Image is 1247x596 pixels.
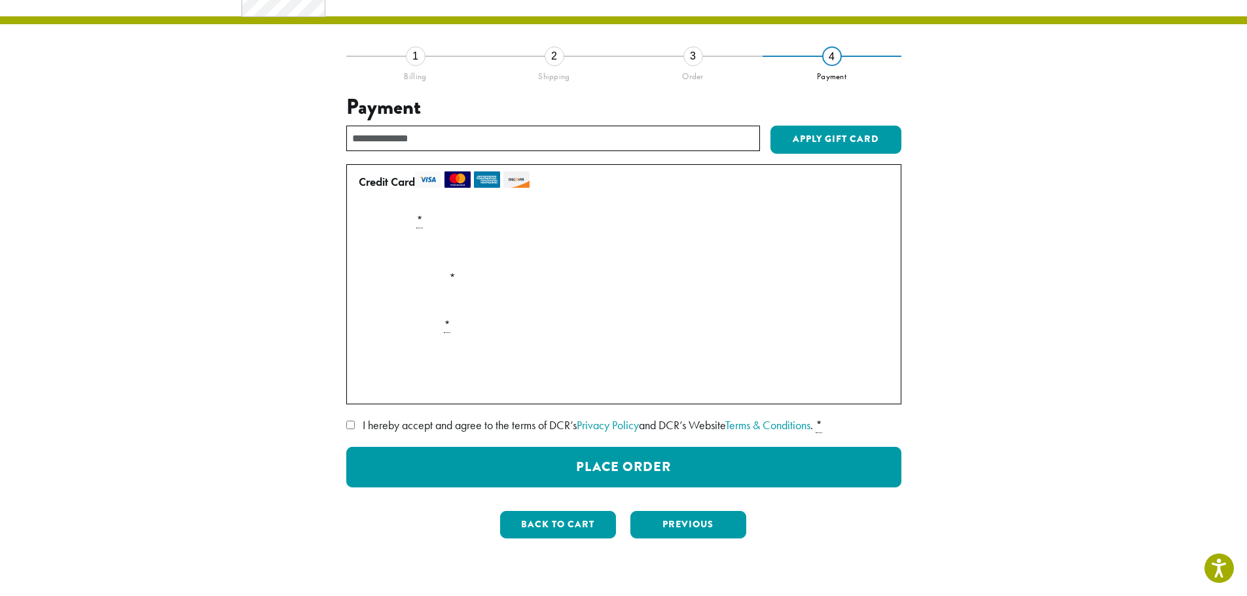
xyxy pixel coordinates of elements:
button: Place Order [346,447,901,487]
input: I hereby accept and agree to the terms of DCR’sPrivacy Policyand DCR’s WebsiteTerms & Conditions. * [346,421,355,429]
a: Privacy Policy [577,417,639,432]
button: Back to cart [500,511,616,538]
div: 3 [683,46,703,66]
div: 4 [822,46,842,66]
div: Payment [763,66,901,82]
a: Terms & Conditions [725,417,810,432]
img: discover [503,171,530,188]
img: amex [474,171,500,188]
abbr: required [816,417,822,433]
span: I hereby accept and agree to the terms of DCR’s and DCR’s Website . [363,417,813,432]
div: Order [624,66,763,82]
img: mastercard [444,171,471,188]
img: visa [415,171,441,188]
div: Shipping [485,66,624,82]
button: Apply Gift Card [770,126,901,154]
h3: Payment [346,95,901,120]
div: 2 [545,46,564,66]
button: Previous [630,511,746,538]
div: 1 [406,46,425,66]
abbr: required [416,213,423,228]
abbr: required [444,317,450,333]
label: Credit Card [359,171,884,192]
div: Billing [346,66,485,82]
